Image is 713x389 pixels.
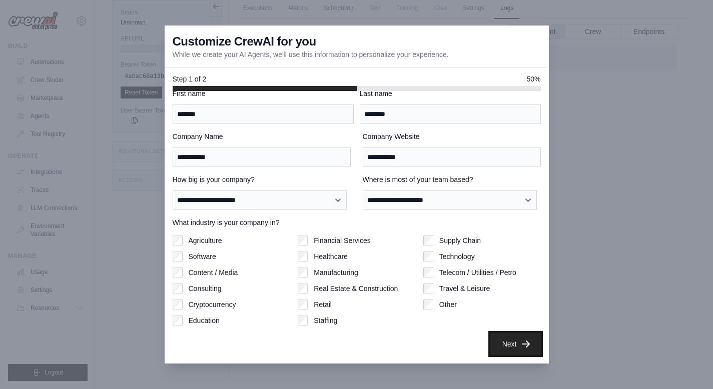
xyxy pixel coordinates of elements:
label: What industry is your company in? [173,217,541,227]
label: Agriculture [189,235,222,245]
label: Real Estate & Construction [314,283,398,293]
label: First name [173,88,354,98]
label: Cryptocurrency [189,299,236,309]
span: Step 1 of 2 [173,74,207,84]
label: Technology [439,251,475,261]
label: Content / Media [189,267,238,277]
label: Education [189,315,220,325]
label: Manufacturing [314,267,358,277]
label: Other [439,299,457,309]
label: Telecom / Utilities / Petro [439,267,516,277]
label: Retail [314,299,332,309]
iframe: Chat Widget [663,341,713,389]
span: 50% [526,74,540,84]
label: Travel & Leisure [439,283,490,293]
label: Company Name [173,131,351,141]
label: Consulting [189,283,222,293]
label: Software [189,251,216,261]
label: Last name [360,88,541,98]
label: Staffing [314,315,337,325]
button: Next [490,333,541,355]
p: While we create your AI Agents, we'll use this information to personalize your experience. [173,49,449,59]
label: How big is your company? [173,174,351,184]
label: Where is most of your team based? [363,174,541,184]
h3: Customize CrewAI for you [173,33,316,49]
label: Supply Chain [439,235,481,245]
label: Healthcare [314,251,348,261]
label: Financial Services [314,235,371,245]
label: Company Website [363,131,541,141]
